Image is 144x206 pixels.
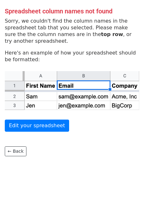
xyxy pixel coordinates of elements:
a: Edit your spreadsheet [5,120,69,132]
p: Sorry, we couldn't find the column names in the spreadsheet tab that you selected. Please make su... [5,18,139,44]
strong: top row [101,31,123,37]
h4: Spreadsheet column names not found [5,7,139,15]
p: Here's an example of how your spreadsheet should be formatted: [5,49,139,63]
a: ← Back [5,146,26,156]
img: google_sheets_email_column-fe0440d1484b1afe603fdd0efe349d91248b687ca341fa437c667602712cb9b1.png [5,71,139,110]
